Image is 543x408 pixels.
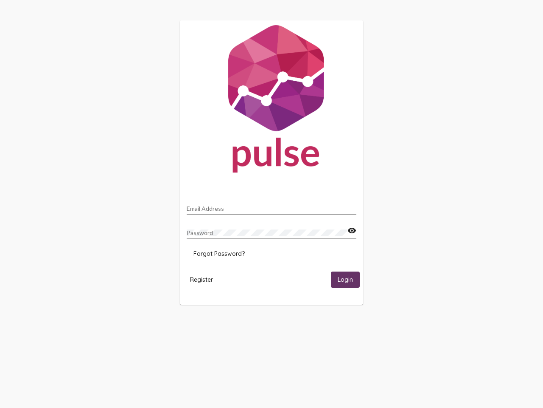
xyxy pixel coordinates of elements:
[180,20,363,181] img: Pulse For Good Logo
[183,272,220,287] button: Register
[347,226,356,236] mat-icon: visibility
[187,246,252,261] button: Forgot Password?
[190,276,213,283] span: Register
[338,276,353,284] span: Login
[331,272,360,287] button: Login
[193,250,245,258] span: Forgot Password?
